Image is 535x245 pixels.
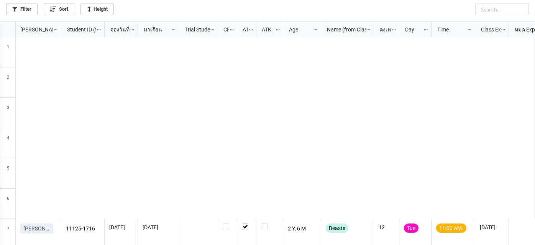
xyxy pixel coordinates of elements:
span: 5 [7,158,9,188]
div: Time [433,25,467,34]
input: Search... [475,3,529,15]
span: 1 [7,37,9,67]
div: Age [284,25,313,34]
div: ATK [257,25,275,34]
div: 11:00 AM. [436,224,466,233]
span: 6 [7,189,9,219]
span: 2 [7,67,9,97]
p: 12 [379,224,394,231]
div: Beasts [326,224,348,233]
div: Tue [404,224,418,233]
p: [DATE] [143,224,174,231]
div: [PERSON_NAME] Name [16,25,53,34]
div: Student ID (from [PERSON_NAME] Name) [62,25,96,34]
p: [DATE] [480,224,504,231]
span: 4 [7,128,9,158]
div: มาเรียน [139,25,171,34]
div: คงเหลือ (from Nick Name) [375,25,391,34]
div: grid [0,22,61,37]
div: CF [219,25,230,34]
p: 2 Y, 6 M [288,224,317,234]
a: Filter [6,3,38,15]
div: Trial Student [181,25,210,34]
div: Day [400,25,423,34]
a: Sort [44,3,74,15]
p: 11125-1716 [66,224,100,234]
span: 3 [7,98,9,128]
div: จองวันที่ [106,25,130,34]
a: Height [80,3,114,15]
div: ATT [238,25,249,34]
div: Name (from Class) [322,25,366,34]
div: Class Expiration [476,25,501,34]
p: [DATE] [109,224,133,231]
p: [PERSON_NAME] [23,225,50,232]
